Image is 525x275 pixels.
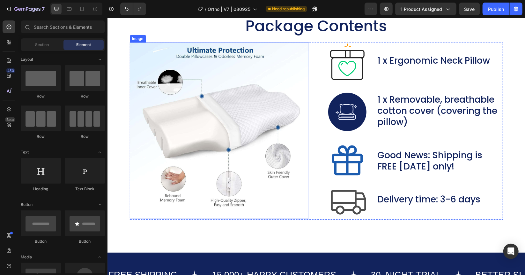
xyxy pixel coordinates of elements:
[208,6,250,12] span: Ortho | V7 | 080925
[459,3,480,15] button: Save
[5,117,15,122] div: Beta
[221,75,259,113] img: gempages_581568736088032169-734701e8-a950-40d6-9b85-328f759284ae.png
[95,147,105,157] span: Toggle open
[21,20,105,33] input: Search Sections & Elements
[65,186,105,192] div: Text Block
[6,68,15,73] div: 450
[95,200,105,210] span: Toggle open
[95,54,105,65] span: Toggle open
[104,251,229,263] p: 15 000+ HAPPY CUSTOMERS
[35,42,49,48] span: Section
[272,6,305,12] span: Need republishing
[21,254,32,260] span: Media
[221,25,259,63] img: box.svg
[401,6,442,12] span: 1 product assigned
[95,252,105,262] span: Toggle open
[205,6,206,12] span: /
[65,239,105,244] div: Button
[270,37,383,48] p: 1 x Ergonomic Neck Pillow
[21,134,61,139] div: Row
[1,251,70,263] p: FREE SHIPPING
[21,57,33,62] span: Layout
[42,5,45,13] p: 7
[483,3,509,15] button: Publish
[270,76,395,110] p: 1 x Removable, breathable cotton cover (covering the pillow)
[263,251,334,263] p: 30 NIGHT TRIAL
[464,6,475,12] span: Save
[503,244,519,259] div: Open Intercom Messenger
[3,3,48,15] button: 7
[21,93,61,99] div: Row
[488,6,504,12] div: Publish
[21,149,29,155] span: Text
[270,176,373,187] p: Delivery time: 3-6 days
[24,18,37,24] div: Image
[107,18,525,275] iframe: Design area
[120,3,146,15] div: Undo/Redo
[270,132,395,154] p: Good News: Shipping is FREE [DATE] only!
[22,25,202,200] img: ergonomic neck support pillow, side sleeper neck pillow, pillow for neck and shoulder pain
[395,3,456,15] button: 1 product assigned
[76,42,91,48] span: Element
[21,186,61,192] div: Heading
[65,93,105,99] div: Row
[21,202,33,208] span: Button
[21,239,61,244] div: Button
[65,134,105,139] div: Row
